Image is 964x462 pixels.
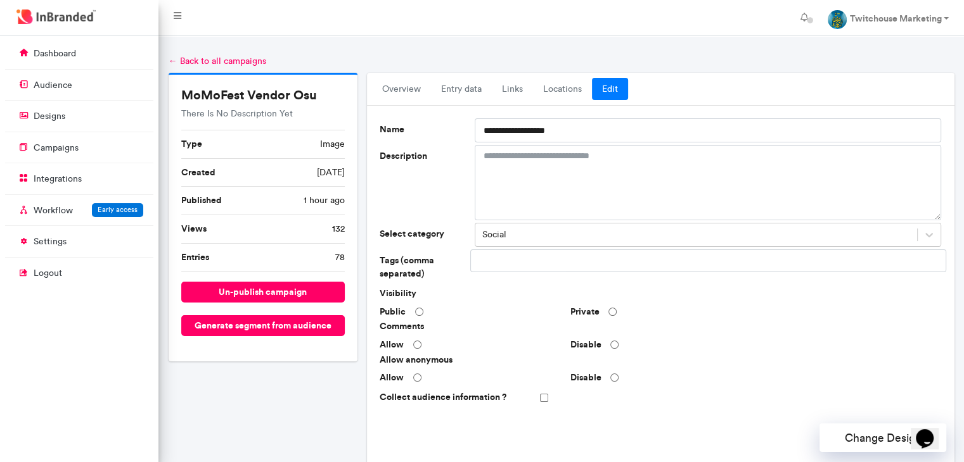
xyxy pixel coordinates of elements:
b: Created [181,166,215,178]
b: Type [181,138,202,149]
label: Public [380,306,406,318]
a: links [492,78,533,101]
span: Visibility [375,287,565,300]
b: Views [181,223,207,234]
p: audience [34,79,72,92]
img: profile dp [828,10,847,29]
button: Change Design [819,423,946,452]
a: dashboard [5,41,153,65]
p: logout [34,267,62,280]
b: Entries [181,251,209,263]
a: ← Back to all campaigns [169,56,266,66]
label: Collect audience information ? [375,387,511,409]
a: audience [5,73,153,97]
label: Private [570,306,600,318]
a: WorkflowEarly access [5,198,153,222]
a: designs [5,104,153,128]
span: [DATE] [317,166,345,179]
p: dashboard [34,47,76,60]
a: overview [372,78,431,101]
b: Published [181,194,222,206]
span: 78 [335,251,345,264]
label: Select category [375,223,470,247]
label: Name [375,118,470,142]
div: Social [482,228,506,241]
iframe: chat widget [911,411,951,449]
span: 132 [332,223,345,235]
label: Disable [570,371,601,384]
span: 1 hour ago [304,194,345,207]
p: Workflow [34,204,73,217]
a: Edit [592,78,628,101]
a: entry data [431,78,492,101]
span: Early access [98,205,138,214]
p: settings [34,235,67,248]
a: locations [533,78,592,101]
p: designs [34,110,65,123]
img: InBranded Logo [13,6,99,27]
strong: Twitchouse Marketing [849,13,941,24]
button: un-publish campaign [181,282,345,303]
label: Disable [570,339,601,351]
span: Allow anonymous [375,354,565,366]
label: Allow [380,371,404,384]
label: Description [375,145,470,220]
label: Tags (comma separated) [375,249,470,285]
a: campaigns [5,135,153,159]
button: Generate segment from audience [181,315,345,336]
h5: MoMoFest Vendor Osu [181,87,345,103]
span: image [320,138,345,151]
a: integrations [5,166,153,190]
p: There Is No Description Yet [181,108,345,120]
p: campaigns [34,142,79,154]
p: integrations [34,173,82,185]
span: Comments [375,320,565,333]
a: Twitchouse Marketing [818,5,959,30]
label: Allow [380,339,404,351]
a: settings [5,229,153,253]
